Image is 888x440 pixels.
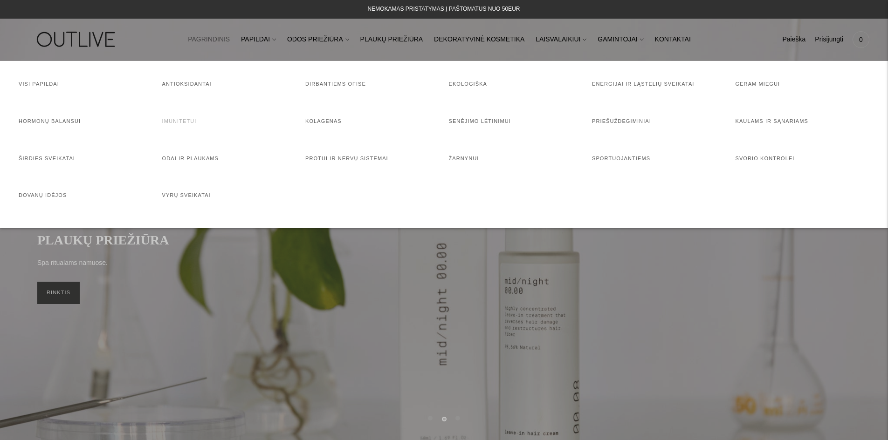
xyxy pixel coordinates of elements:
[853,29,869,50] a: 0
[188,29,230,50] a: PAGRINDINIS
[815,29,843,50] a: Prisijungti
[287,29,349,50] a: ODOS PRIEŽIŪRA
[19,23,135,55] img: OUTLIVE
[598,29,643,50] a: GAMINTOJAI
[536,29,586,50] a: LAISVALAIKIUI
[360,29,423,50] a: PLAUKŲ PRIEŽIŪRA
[854,33,867,46] span: 0
[241,29,276,50] a: PAPILDAI
[434,29,524,50] a: DEKORATYVINĖ KOSMETIKA
[368,4,520,15] div: NEMOKAMAS PRISTATYMAS Į PAŠTOMATUS NUO 50EUR
[782,29,805,50] a: Paieška
[655,29,691,50] a: KONTAKTAI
